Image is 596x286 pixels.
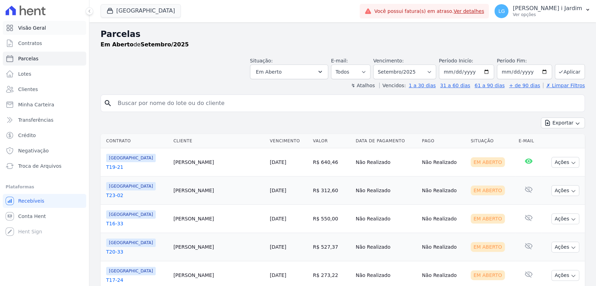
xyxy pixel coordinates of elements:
span: Você possui fatura(s) em atraso. [374,8,484,15]
td: [PERSON_NAME] [171,205,267,233]
a: [DATE] [270,159,286,165]
td: [PERSON_NAME] [171,176,267,205]
div: Em Aberto [471,214,505,224]
button: Exportar [541,118,585,128]
a: [DATE] [270,272,286,278]
span: [GEOGRAPHIC_DATA] [106,182,156,190]
a: [DATE] [270,188,286,193]
td: Não Realizado [353,233,419,261]
td: R$ 527,37 [310,233,353,261]
span: Recebíveis [18,197,44,204]
button: [GEOGRAPHIC_DATA] [101,4,181,17]
th: Contrato [101,134,171,148]
button: Ações [551,270,579,281]
div: Em Aberto [471,157,505,167]
a: T23-02 [106,192,168,199]
td: Não Realizado [419,205,468,233]
a: Visão Geral [3,21,86,35]
label: E-mail: [331,58,348,63]
div: Em Aberto [471,186,505,195]
label: Vencidos: [379,83,406,88]
a: Lotes [3,67,86,81]
button: Ações [551,242,579,253]
div: Plataformas [6,183,83,191]
td: R$ 640,46 [310,148,353,176]
span: LG [498,9,505,14]
a: T16-33 [106,220,168,227]
a: Conta Hent [3,209,86,223]
td: Não Realizado [419,176,468,205]
span: Visão Geral [18,24,46,31]
td: Não Realizado [419,148,468,176]
td: Não Realizado [419,233,468,261]
span: [GEOGRAPHIC_DATA] [106,154,156,162]
td: Não Realizado [353,148,419,176]
button: Ações [551,213,579,224]
a: Crédito [3,128,86,142]
button: Ações [551,157,579,168]
a: Negativação [3,144,86,158]
a: + de 90 dias [509,83,540,88]
label: ↯ Atalhos [351,83,375,88]
span: [GEOGRAPHIC_DATA] [106,210,156,219]
span: Minha Carteira [18,101,54,108]
span: Lotes [18,70,31,77]
p: [PERSON_NAME] i Jardim [513,5,582,12]
a: 61 a 90 dias [474,83,505,88]
span: [GEOGRAPHIC_DATA] [106,267,156,275]
a: Contratos [3,36,86,50]
span: Negativação [18,147,49,154]
span: Crédito [18,132,36,139]
a: [DATE] [270,244,286,250]
td: R$ 550,00 [310,205,353,233]
span: Em Aberto [256,68,282,76]
a: Recebíveis [3,194,86,208]
strong: Setembro/2025 [140,41,189,48]
th: Valor [310,134,353,148]
td: R$ 312,60 [310,176,353,205]
th: E-mail [516,134,541,148]
p: de [101,40,189,49]
label: Período Fim: [497,57,552,65]
label: Situação: [250,58,273,63]
th: Cliente [171,134,267,148]
th: Pago [419,134,468,148]
a: Minha Carteira [3,98,86,112]
span: Clientes [18,86,38,93]
th: Data de Pagamento [353,134,419,148]
th: Situação [468,134,516,148]
input: Buscar por nome do lote ou do cliente [113,96,582,110]
a: Transferências [3,113,86,127]
a: [DATE] [270,216,286,221]
p: Ver opções [513,12,582,17]
a: Clientes [3,82,86,96]
a: 31 a 60 dias [440,83,470,88]
td: [PERSON_NAME] [171,148,267,176]
i: search [104,99,112,107]
div: Em Aberto [471,242,505,252]
strong: Em Aberto [101,41,133,48]
th: Vencimento [267,134,310,148]
a: T19-21 [106,164,168,171]
label: Vencimento: [373,58,404,63]
button: LG [PERSON_NAME] i Jardim Ver opções [489,1,596,21]
button: Ações [551,185,579,196]
button: Em Aberto [250,65,328,79]
a: T17-24 [106,277,168,284]
span: Troca de Arquivos [18,163,61,170]
a: Parcelas [3,52,86,66]
span: Conta Hent [18,213,46,220]
div: Em Aberto [471,270,505,280]
button: Aplicar [555,64,585,79]
a: T20-33 [106,248,168,255]
a: Ver detalhes [454,8,484,14]
label: Período Inicío: [439,58,473,63]
td: Não Realizado [353,205,419,233]
span: [GEOGRAPHIC_DATA] [106,239,156,247]
a: 1 a 30 dias [409,83,436,88]
span: Contratos [18,40,42,47]
h2: Parcelas [101,28,585,40]
a: ✗ Limpar Filtros [543,83,585,88]
a: Troca de Arquivos [3,159,86,173]
td: [PERSON_NAME] [171,233,267,261]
